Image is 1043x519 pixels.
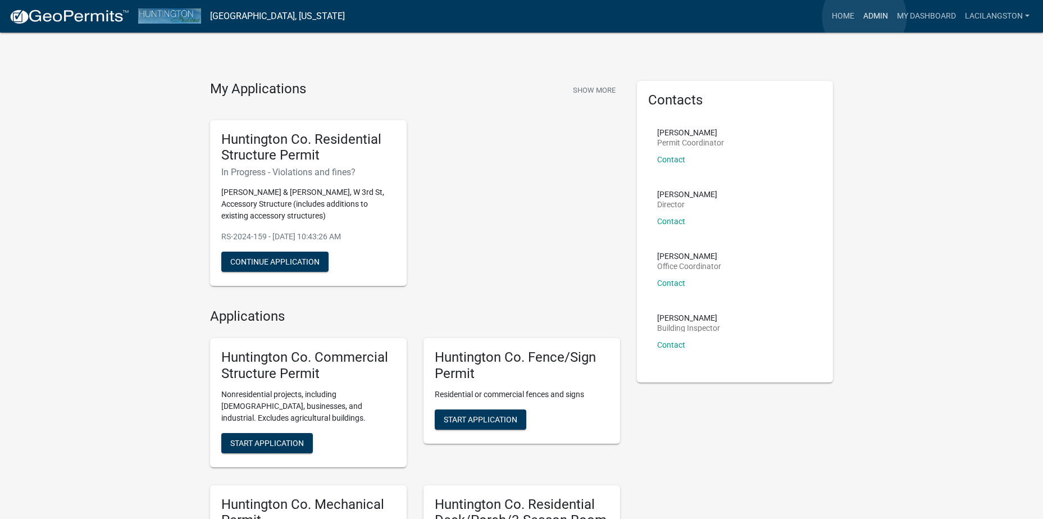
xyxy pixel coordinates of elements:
[960,6,1034,27] a: LaciLangston
[859,6,892,27] a: Admin
[138,8,201,24] img: Huntington County, Indiana
[221,389,395,424] p: Nonresidential projects, including [DEMOGRAPHIC_DATA], businesses, and industrial. Excludes agric...
[230,438,304,447] span: Start Application
[657,279,685,288] a: Contact
[657,217,685,226] a: Contact
[435,389,609,400] p: Residential or commercial fences and signs
[221,252,329,272] button: Continue Application
[210,308,620,325] h4: Applications
[444,415,517,424] span: Start Application
[657,262,721,270] p: Office Coordinator
[435,349,609,382] h5: Huntington Co. Fence/Sign Permit
[221,433,313,453] button: Start Application
[210,81,306,98] h4: My Applications
[892,6,960,27] a: My Dashboard
[657,139,724,147] p: Permit Coordinator
[221,167,395,177] h6: In Progress - Violations and fines?
[435,409,526,430] button: Start Application
[657,155,685,164] a: Contact
[221,131,395,164] h5: Huntington Co. Residential Structure Permit
[210,7,345,26] a: [GEOGRAPHIC_DATA], [US_STATE]
[221,231,395,243] p: RS-2024-159 - [DATE] 10:43:26 AM
[657,324,720,332] p: Building Inspector
[221,186,395,222] p: [PERSON_NAME] & [PERSON_NAME], W 3rd St, Accessory Structure (includes additions to existing acce...
[657,340,685,349] a: Contact
[657,201,717,208] p: Director
[221,349,395,382] h5: Huntington Co. Commercial Structure Permit
[657,252,721,260] p: [PERSON_NAME]
[657,129,724,136] p: [PERSON_NAME]
[657,314,720,322] p: [PERSON_NAME]
[827,6,859,27] a: Home
[568,81,620,99] button: Show More
[657,190,717,198] p: [PERSON_NAME]
[648,92,822,108] h5: Contacts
